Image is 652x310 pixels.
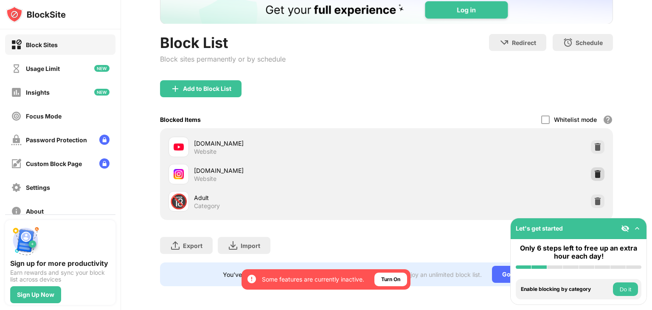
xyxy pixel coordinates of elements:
img: new-icon.svg [94,89,110,96]
img: omni-setup-toggle.svg [633,224,641,233]
div: Blocked Items [160,116,201,123]
div: Whitelist mode [554,116,597,123]
img: settings-off.svg [11,182,22,193]
img: new-icon.svg [94,65,110,72]
div: Import [241,242,260,249]
img: lock-menu.svg [99,135,110,145]
div: Password Protection [26,136,87,144]
div: Insights [26,89,50,96]
div: Block sites permanently or by schedule [160,55,286,63]
div: Add to Block List [183,85,231,92]
div: Some features are currently inactive. [262,275,364,284]
div: Focus Mode [26,113,62,120]
div: You’ve reached your block list limit. [223,271,324,278]
div: Custom Block Page [26,160,82,167]
img: lock-menu.svg [99,158,110,169]
div: [DOMAIN_NAME] [194,166,386,175]
img: eye-not-visible.svg [621,224,630,233]
img: password-protection-off.svg [11,135,22,145]
div: Export [183,242,202,249]
img: error-circle-white.svg [247,274,257,284]
img: time-usage-off.svg [11,63,22,74]
div: Settings [26,184,50,191]
div: 🔞 [170,193,188,210]
div: Category [194,202,220,210]
div: [DOMAIN_NAME] [194,139,386,148]
img: logo-blocksite.svg [6,6,66,23]
div: Schedule [576,39,603,46]
img: block-on.svg [11,39,22,50]
button: Do it [613,282,638,296]
div: Website [194,175,216,183]
div: Adult [194,193,386,202]
div: Enable blocking by category [521,286,611,292]
div: Turn On [381,275,400,284]
div: Block Sites [26,41,58,48]
div: Earn rewards and sync your block list across devices [10,269,110,283]
div: Sign Up Now [17,291,54,298]
div: Redirect [512,39,536,46]
img: about-off.svg [11,206,22,217]
div: Go Unlimited [492,266,550,283]
img: favicons [174,142,184,152]
div: Block List [160,34,286,51]
img: push-signup.svg [10,225,41,256]
div: About [26,208,44,215]
div: Sign up for more productivity [10,259,110,268]
div: Website [194,148,216,155]
div: Only 6 steps left to free up an extra hour each day! [516,244,641,260]
div: Usage Limit [26,65,60,72]
img: focus-off.svg [11,111,22,121]
img: customize-block-page-off.svg [11,158,22,169]
img: favicons [174,169,184,179]
div: Let's get started [516,225,563,232]
img: insights-off.svg [11,87,22,98]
